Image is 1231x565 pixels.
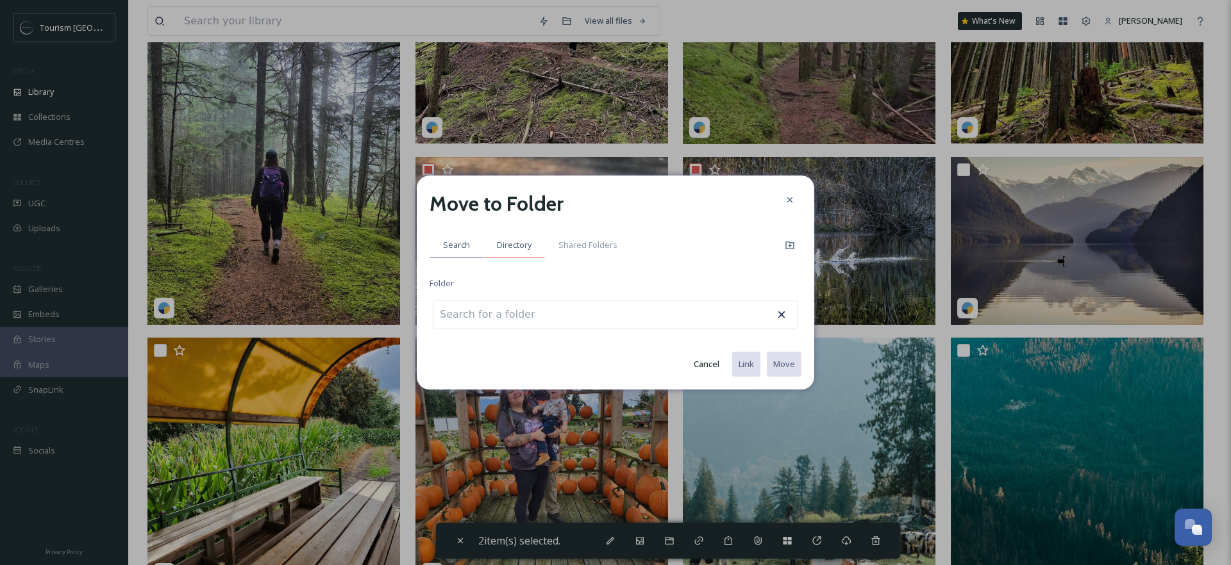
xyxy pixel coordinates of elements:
[687,352,726,377] button: Cancel
[497,239,532,251] span: Directory
[433,300,574,329] input: Search for a folder
[558,239,617,251] span: Shared Folders
[1175,509,1212,546] button: Open Chat
[732,352,760,377] button: Link
[430,277,454,290] span: Folder
[767,352,801,377] button: Move
[430,188,564,219] h2: Move to Folder
[443,239,470,251] span: Search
